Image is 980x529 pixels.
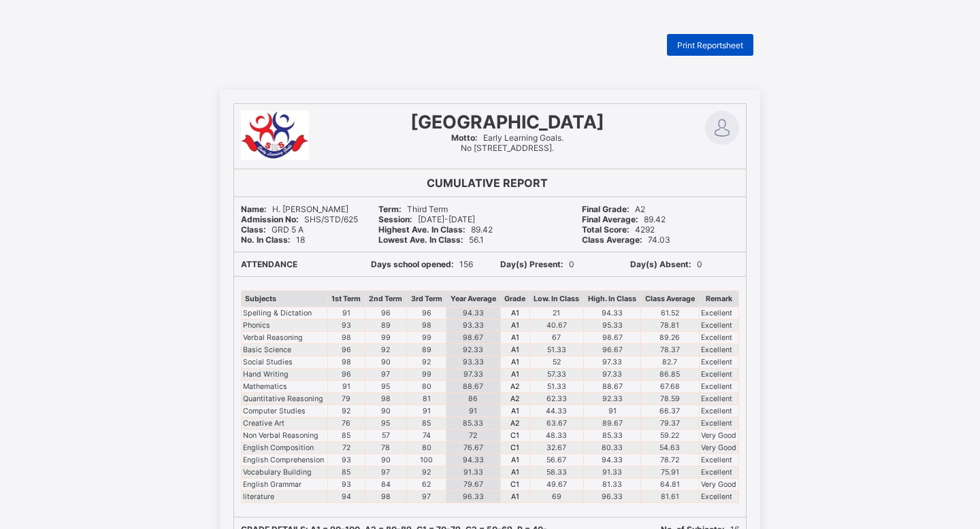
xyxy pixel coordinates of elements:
td: 99 [406,331,446,343]
td: Excellent [699,380,738,392]
td: 94.33 [446,454,501,466]
td: 86.85 [640,368,699,380]
td: 76.67 [446,441,501,454]
td: 85.33 [584,429,641,441]
td: 93 [327,454,365,466]
td: Excellent [699,454,738,466]
td: 97 [365,368,406,380]
td: 91 [327,380,365,392]
td: 54.63 [640,441,699,454]
td: 97.33 [584,368,641,380]
td: 96 [327,343,365,356]
span: GRD 5 A [241,224,304,235]
td: 96 [406,307,446,319]
td: 40.67 [529,319,584,331]
td: 80.33 [584,441,641,454]
td: A2 [500,392,529,405]
td: A2 [500,417,529,429]
td: A2 [500,380,529,392]
td: 94.33 [584,454,641,466]
td: 90 [365,356,406,368]
td: Non Verbal Reasoning [242,429,328,441]
th: 3rd Term [406,290,446,307]
td: 21 [529,307,584,319]
td: 72 [327,441,365,454]
td: 92 [406,466,446,478]
td: 88.67 [584,380,641,392]
span: [DATE]-[DATE] [378,214,475,224]
td: Verbal Reasoning [242,331,328,343]
td: A1 [500,319,529,331]
td: 62 [406,478,446,490]
span: 156 [371,259,473,269]
td: 56.67 [529,454,584,466]
td: English Comprehension [242,454,328,466]
td: Spelling & Dictation [242,307,328,319]
b: Day(s) Absent: [630,259,691,269]
td: 94.33 [446,307,501,319]
b: Highest Ave. In Class: [378,224,465,235]
td: 57.33 [529,368,584,380]
span: No [STREET_ADDRESS]. [461,143,554,153]
b: ATTENDANCE [241,259,297,269]
td: 96 [327,368,365,380]
td: literature [242,490,328,502]
td: 67.68 [640,380,699,392]
td: 66.37 [640,405,699,417]
span: 74.03 [582,235,670,245]
td: English Composition [242,441,328,454]
td: Excellent [699,392,738,405]
span: 56.1 [378,235,484,245]
td: Very Good [699,429,738,441]
td: 92 [327,405,365,417]
td: 72 [446,429,501,441]
td: C1 [500,429,529,441]
td: English Grammar [242,478,328,490]
span: Third Term [378,204,448,214]
td: 81 [406,392,446,405]
td: 85 [406,417,446,429]
td: 96 [365,307,406,319]
td: 98.67 [446,331,501,343]
td: 98.67 [584,331,641,343]
th: Remark [699,290,738,307]
td: 58.33 [529,466,584,478]
td: 95.33 [584,319,641,331]
td: 79 [327,392,365,405]
td: Excellent [699,319,738,331]
td: 94.33 [584,307,641,319]
td: Very Good [699,478,738,490]
span: 89.42 [378,224,493,235]
td: 98 [327,356,365,368]
td: A1 [500,490,529,502]
td: 59.22 [640,429,699,441]
td: 91 [327,307,365,319]
td: 79.67 [446,478,501,490]
td: 94 [327,490,365,502]
td: 93 [327,478,365,490]
td: A1 [500,307,529,319]
td: Phonics [242,319,328,331]
td: 89 [406,343,446,356]
td: 90 [365,454,406,466]
td: 48.33 [529,429,584,441]
b: No. In Class: [241,235,291,245]
td: 79.37 [640,417,699,429]
td: 96.67 [584,343,641,356]
td: 91 [446,405,501,417]
td: 76 [327,417,365,429]
td: 78.81 [640,319,699,331]
td: Creative Art [242,417,328,429]
td: Very Good [699,441,738,454]
td: A1 [500,368,529,380]
b: Term: [378,204,402,214]
td: 64.81 [640,478,699,490]
td: 57 [365,429,406,441]
td: 98 [406,319,446,331]
td: 88.67 [446,380,501,392]
td: 78.72 [640,454,699,466]
td: A1 [500,331,529,343]
td: 78.37 [640,343,699,356]
th: Low. In Class [529,290,584,307]
td: 93 [327,319,365,331]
